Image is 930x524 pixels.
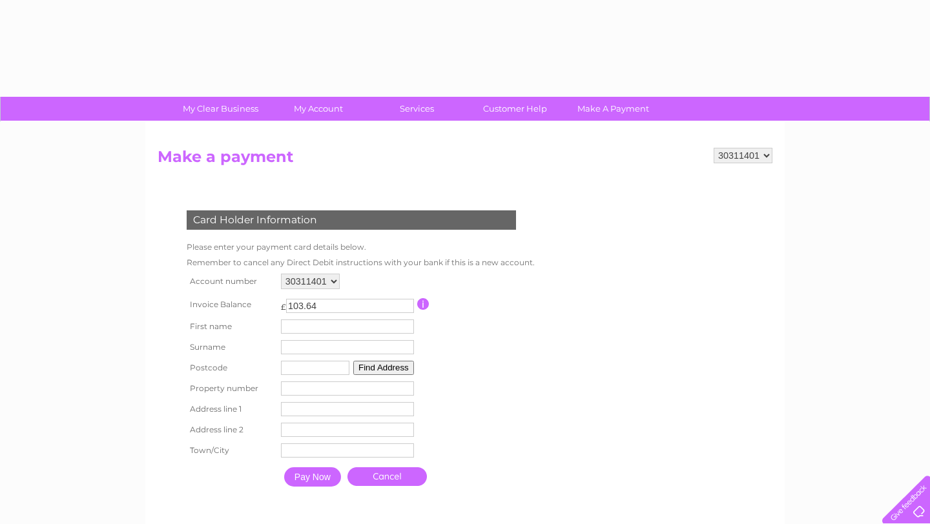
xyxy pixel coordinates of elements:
th: Invoice Balance [183,292,278,316]
input: Information [417,298,429,310]
a: Make A Payment [560,97,666,121]
td: £ [281,296,286,312]
a: My Account [265,97,372,121]
th: Postcode [183,358,278,378]
th: Town/City [183,440,278,461]
input: Pay Now [284,467,341,487]
th: Account number [183,270,278,292]
td: Please enter your payment card details below. [183,239,538,255]
button: Find Address [353,361,414,375]
td: Remember to cancel any Direct Debit instructions with your bank if this is a new account. [183,255,538,270]
th: Address line 2 [183,419,278,440]
th: Surname [183,337,278,358]
th: Address line 1 [183,399,278,419]
th: Property number [183,378,278,399]
th: First name [183,316,278,337]
a: My Clear Business [167,97,274,121]
h2: Make a payment [158,148,772,172]
div: Card Holder Information [187,210,516,230]
a: Customer Help [462,97,568,121]
a: Services [364,97,470,121]
a: Cancel [347,467,427,486]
